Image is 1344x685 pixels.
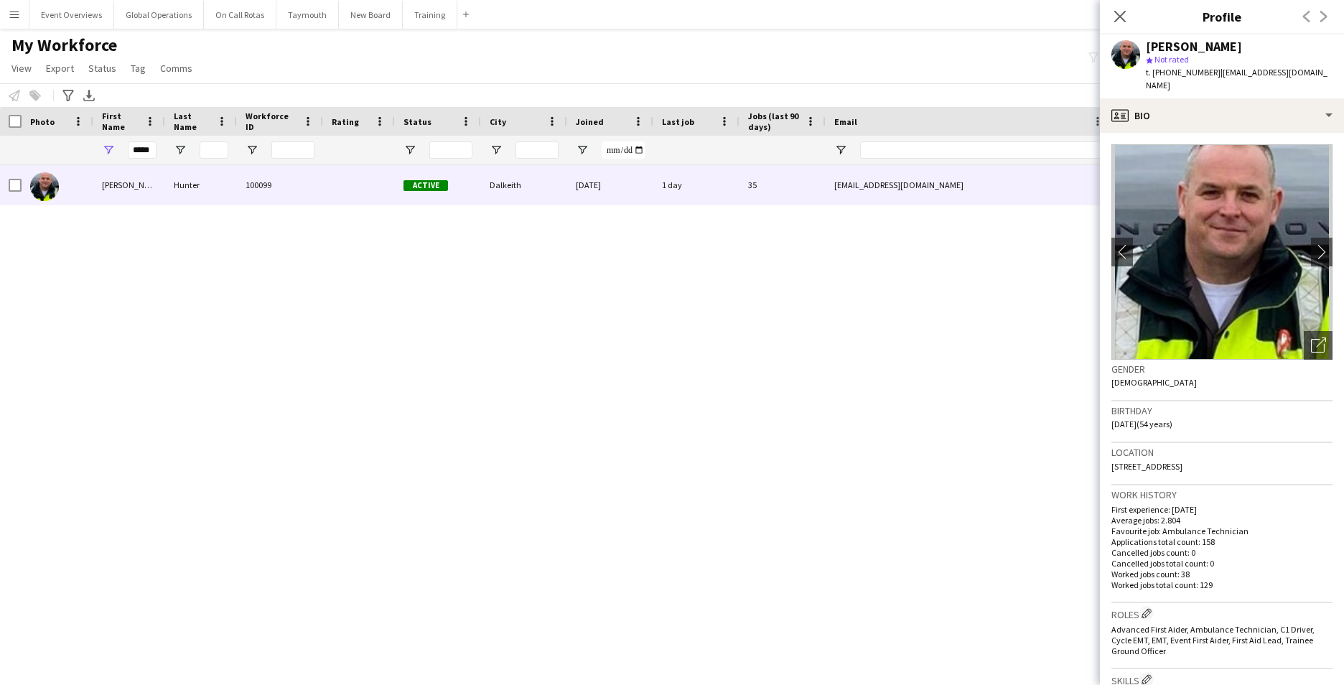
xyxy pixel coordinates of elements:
[102,144,115,157] button: Open Filter Menu
[1100,7,1344,26] h3: Profile
[739,165,826,205] div: 35
[271,141,314,159] input: Workforce ID Filter Input
[131,62,146,75] span: Tag
[860,141,1104,159] input: Email Filter Input
[246,111,297,132] span: Workforce ID
[1111,504,1333,515] p: First experience: [DATE]
[1111,419,1172,429] span: [DATE] (54 years)
[60,87,77,104] app-action-btn: Advanced filters
[29,1,114,29] button: Event Overviews
[602,141,645,159] input: Joined Filter Input
[1111,363,1333,376] h3: Gender
[481,165,567,205] div: Dalkeith
[339,1,403,29] button: New Board
[246,144,258,157] button: Open Filter Menu
[237,165,323,205] div: 100099
[1111,446,1333,459] h3: Location
[1304,331,1333,360] div: Open photos pop-in
[125,59,151,78] a: Tag
[1100,98,1344,133] div: Bio
[834,144,847,157] button: Open Filter Menu
[1111,461,1182,472] span: [STREET_ADDRESS]
[11,62,32,75] span: View
[174,111,211,132] span: Last Name
[653,165,739,205] div: 1 day
[1111,526,1333,536] p: Favourite job: Ambulance Technician
[160,62,192,75] span: Comms
[748,111,800,132] span: Jobs (last 90 days)
[80,87,98,104] app-action-btn: Export XLSX
[576,144,589,157] button: Open Filter Menu
[490,116,506,127] span: City
[1111,569,1333,579] p: Worked jobs count: 38
[1111,579,1333,590] p: Worked jobs total count: 129
[1111,144,1333,360] img: Crew avatar or photo
[403,1,457,29] button: Training
[1111,536,1333,547] p: Applications total count: 158
[88,62,116,75] span: Status
[332,116,359,127] span: Rating
[114,1,204,29] button: Global Operations
[93,165,165,205] div: [PERSON_NAME]
[1146,67,1221,78] span: t. [PHONE_NUMBER]
[1146,40,1242,53] div: [PERSON_NAME]
[834,116,857,127] span: Email
[154,59,198,78] a: Comms
[429,141,472,159] input: Status Filter Input
[40,59,80,78] a: Export
[1111,488,1333,501] h3: Work history
[403,144,416,157] button: Open Filter Menu
[1111,606,1333,621] h3: Roles
[403,116,431,127] span: Status
[128,141,157,159] input: First Name Filter Input
[1111,624,1315,656] span: Advanced First Aider, Ambulance Technician, C1 Driver, Cycle EMT, EMT, Event First Aider, First A...
[30,172,59,201] img: Kenny Hunter
[165,165,237,205] div: Hunter
[200,141,228,159] input: Last Name Filter Input
[567,165,653,205] div: [DATE]
[46,62,74,75] span: Export
[1111,377,1197,388] span: [DEMOGRAPHIC_DATA]
[174,144,187,157] button: Open Filter Menu
[6,59,37,78] a: View
[1111,515,1333,526] p: Average jobs: 2.804
[102,111,139,132] span: First Name
[515,141,559,159] input: City Filter Input
[826,165,1113,205] div: [EMAIL_ADDRESS][DOMAIN_NAME]
[83,59,122,78] a: Status
[576,116,604,127] span: Joined
[11,34,117,56] span: My Workforce
[204,1,276,29] button: On Call Rotas
[1146,67,1327,90] span: | [EMAIL_ADDRESS][DOMAIN_NAME]
[30,116,55,127] span: Photo
[1111,547,1333,558] p: Cancelled jobs count: 0
[1111,404,1333,417] h3: Birthday
[662,116,694,127] span: Last job
[1111,558,1333,569] p: Cancelled jobs total count: 0
[490,144,503,157] button: Open Filter Menu
[276,1,339,29] button: Taymouth
[1154,54,1189,65] span: Not rated
[403,180,448,191] span: Active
